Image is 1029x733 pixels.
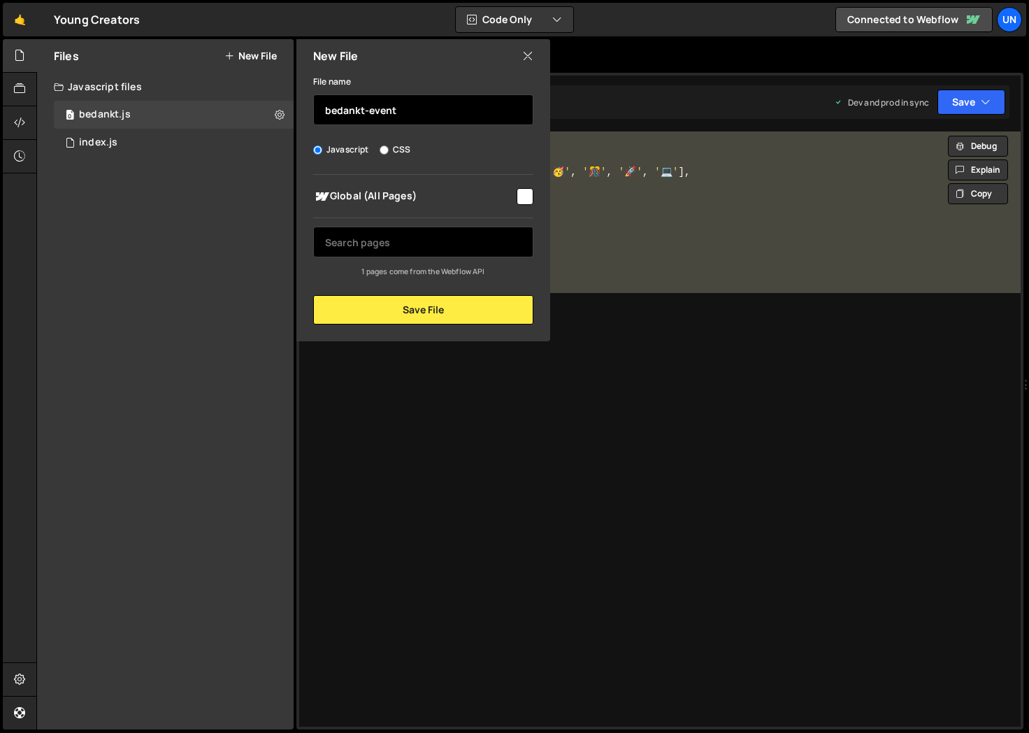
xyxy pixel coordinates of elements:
label: Javascript [313,143,369,157]
div: Dev and prod in sync [834,97,929,108]
small: 1 pages come from the Webflow API [361,266,484,276]
button: Save File [313,295,533,325]
div: 10444/23699.js [54,129,294,157]
button: Copy [948,183,1008,204]
a: 🤙 [3,3,37,36]
button: New File [224,50,277,62]
label: File name [313,75,351,89]
input: Javascript [313,145,322,155]
label: CSS [380,143,410,157]
a: Un [997,7,1022,32]
div: Young Creators [54,11,140,28]
span: Global (All Pages) [313,188,514,205]
button: Explain [948,159,1008,180]
a: Connected to Webflow [835,7,993,32]
div: 10444/23705.js [54,101,294,129]
div: index.js [79,136,117,149]
input: Name [313,94,533,125]
button: Code Only [456,7,573,32]
input: CSS [380,145,389,155]
span: 0 [66,111,74,122]
h2: New File [313,48,358,64]
input: Search pages [313,227,533,257]
div: bedankt.js [79,108,131,121]
button: Save [937,90,1005,115]
button: Debug [948,136,1008,157]
h2: Files [54,48,79,64]
div: Javascript files [37,73,294,101]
